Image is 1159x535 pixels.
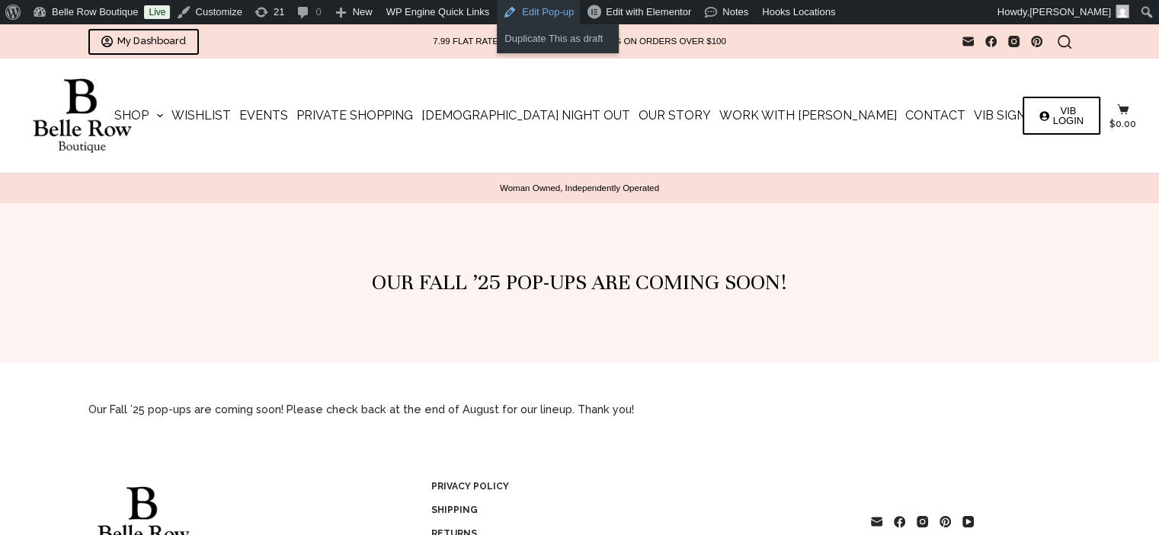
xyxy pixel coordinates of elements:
a: Shop [110,59,167,173]
nav: Main Navigation [110,59,1049,173]
a: Privacy Policy [426,477,693,495]
h1: Our Fall ’25 pop-ups are coming soon! [294,266,866,300]
a: Facebook [894,516,905,527]
span: VIB LOGIN [1053,106,1084,126]
button: Search [1058,35,1071,49]
a: Live [144,5,170,19]
a: Pinterest [940,516,951,527]
a: Our Story [635,59,716,173]
bdi: 0.00 [1109,119,1136,129]
a: $0.00 [1109,103,1136,129]
img: Belle Row Boutique [23,78,141,154]
p: Woman Owned, Independently Operated [30,183,1129,194]
a: Email [962,36,974,47]
p: 7.99 FLAT RATE SHIPPING & FREE SHIPPING ON ORDERS OVER $100 [433,36,726,47]
a: Instagram [1008,36,1020,47]
a: YouTube [962,516,974,527]
a: Private Shopping [293,59,418,173]
a: Email [871,516,882,527]
a: Contact [901,59,970,173]
a: Pinterest [1031,36,1042,47]
a: Wishlist [168,59,235,173]
a: Facebook [985,36,997,47]
a: VIB Sign Up [970,59,1049,173]
a: Instagram [917,516,928,527]
p: Our Fall ’25 pop-ups are coming soon! Please check back at the end of August for our lineup. Than... [88,400,1071,418]
a: Work with [PERSON_NAME] [716,59,901,173]
span: [PERSON_NAME] [1029,6,1111,18]
a: [DEMOGRAPHIC_DATA] Night Out [418,59,635,173]
a: Events [235,59,293,173]
a: VIB LOGIN [1023,97,1100,135]
a: My Dashboard [88,29,200,55]
a: Shipping [426,501,693,519]
a: Duplicate This as draft [497,29,619,49]
span: Edit with Elementor [606,6,691,18]
span: $ [1109,119,1116,129]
